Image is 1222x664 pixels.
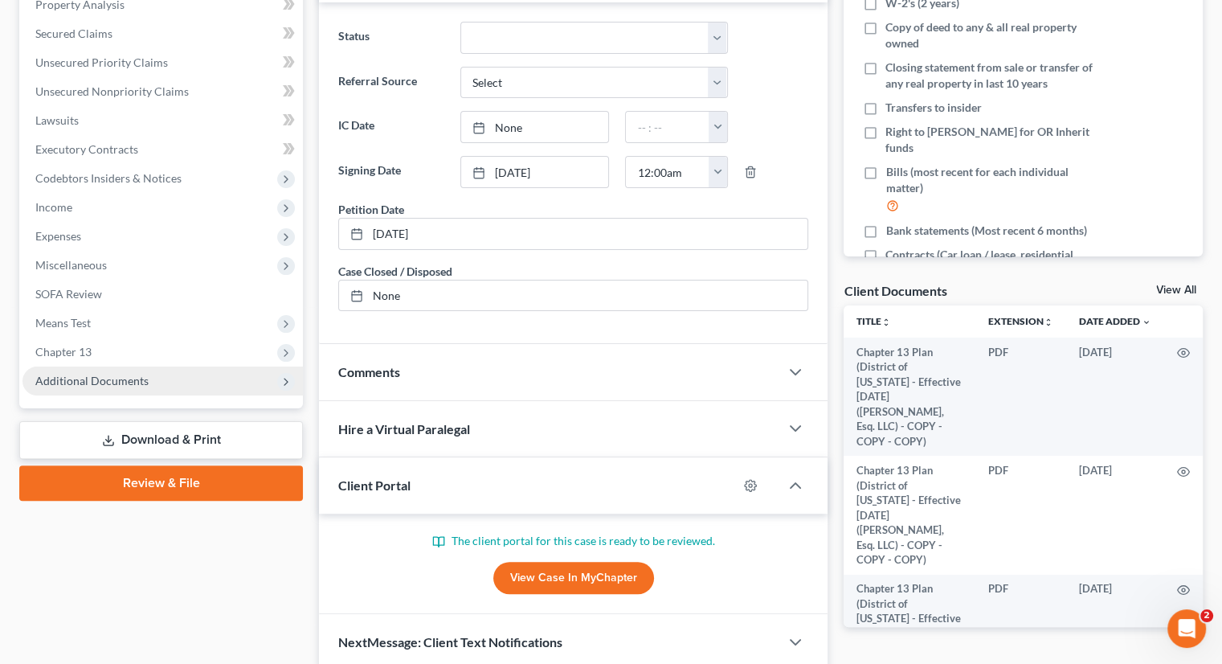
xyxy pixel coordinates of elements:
span: NextMessage: Client Text Notifications [338,634,562,650]
a: Lawsuits [22,106,303,135]
a: Executory Contracts [22,135,303,164]
span: Lawsuits [35,113,79,127]
td: Chapter 13 Plan (District of [US_STATE] - Effective [DATE] ([PERSON_NAME], Esq. LLC) - COPY - COP... [844,456,975,574]
span: Additional Documents [35,374,149,387]
td: PDF [975,338,1066,456]
a: Unsecured Priority Claims [22,48,303,77]
span: Right to [PERSON_NAME] for OR Inherit funds [885,124,1099,156]
a: View Case in MyChapter [493,562,654,594]
span: Closing statement from sale or transfer of any real property in last 10 years [885,59,1099,92]
a: [DATE] [339,219,807,249]
td: PDF [975,456,1066,574]
label: IC Date [330,111,452,143]
span: SOFA Review [35,287,102,301]
span: Chapter 13 [35,345,92,359]
i: unfold_more [1044,318,1053,327]
span: Client Portal [338,478,411,493]
span: Comments [338,364,400,379]
span: Unsecured Nonpriority Claims [35,84,189,98]
a: View All [1156,285,1196,296]
span: Contracts (Car loan / lease, residential lease, furniture purchase / lease) [885,247,1099,279]
span: Means Test [35,316,91,330]
span: Copy of deed to any & all real property owned [885,19,1099,51]
iframe: Intercom live chat [1167,609,1206,648]
span: Codebtors Insiders & Notices [35,171,182,185]
span: Hire a Virtual Paralegal [338,421,470,437]
td: [DATE] [1066,456,1164,574]
a: [DATE] [461,157,609,187]
td: [DATE] [1066,338,1164,456]
label: Referral Source [330,67,452,99]
a: Unsecured Nonpriority Claims [22,77,303,106]
a: Extensionunfold_more [988,315,1053,327]
td: Chapter 13 Plan (District of [US_STATE] - Effective [DATE] ([PERSON_NAME], Esq. LLC) - COPY - COP... [844,338,975,456]
span: Expenses [35,229,81,243]
a: Review & File [19,465,303,501]
a: Download & Print [19,421,303,459]
div: Case Closed / Disposed [338,263,452,280]
i: unfold_more [881,318,891,327]
a: Date Added expand_more [1079,315,1151,327]
i: expand_more [1142,318,1151,327]
span: Miscellaneous [35,258,107,272]
span: Transfers to insider [885,100,982,116]
span: 2 [1200,609,1213,622]
span: Income [35,200,72,214]
a: None [339,281,807,311]
div: Client Documents [844,282,946,299]
span: Executory Contracts [35,142,138,156]
span: Secured Claims [35,27,112,40]
span: Bills (most recent for each individual matter) [885,164,1099,196]
input: -- : -- [626,157,709,187]
p: The client portal for this case is ready to be reviewed. [338,533,808,549]
span: Unsecured Priority Claims [35,55,168,69]
input: -- : -- [626,112,709,142]
a: SOFA Review [22,280,303,309]
span: Bank statements (Most recent 6 months) [885,223,1086,239]
a: Titleunfold_more [856,315,891,327]
div: Petition Date [338,201,404,218]
a: None [461,112,609,142]
label: Signing Date [330,156,452,188]
a: Secured Claims [22,19,303,48]
label: Status [330,22,452,54]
